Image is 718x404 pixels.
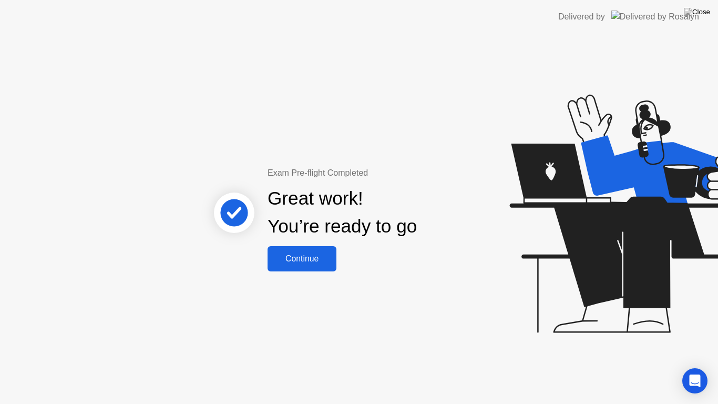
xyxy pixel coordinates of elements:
[268,167,485,179] div: Exam Pre-flight Completed
[558,11,605,23] div: Delivered by
[611,11,699,23] img: Delivered by Rosalyn
[268,246,336,271] button: Continue
[271,254,333,264] div: Continue
[268,185,417,240] div: Great work! You’re ready to go
[684,8,710,16] img: Close
[682,368,707,393] div: Open Intercom Messenger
